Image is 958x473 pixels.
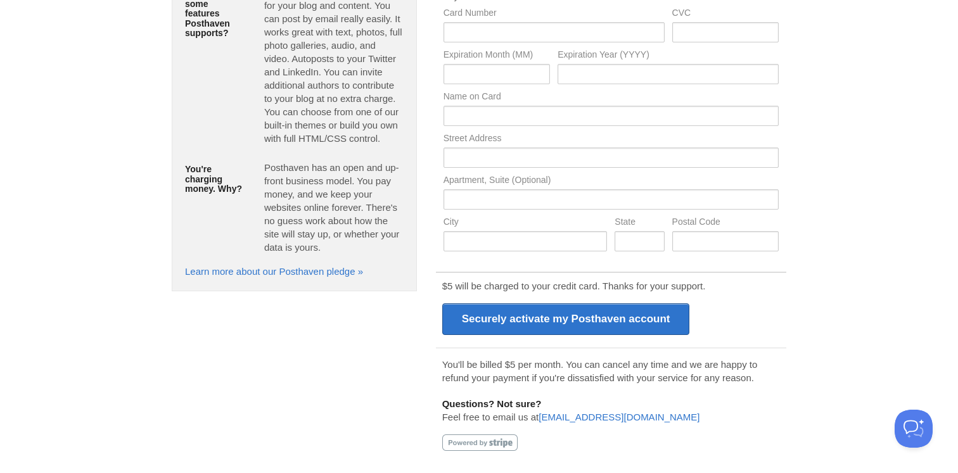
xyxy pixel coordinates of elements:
iframe: Help Scout Beacon - Open [895,410,933,448]
label: State [615,217,664,229]
p: $5 will be charged to your credit card. Thanks for your support. [442,279,780,293]
p: Feel free to email us at [442,397,780,424]
h5: You're charging money. Why? [185,165,245,194]
label: Street Address [444,134,779,146]
label: Apartment, Suite (Optional) [444,175,779,187]
input: Securely activate my Posthaven account [442,303,690,335]
label: Expiration Year (YYYY) [558,50,779,62]
label: City [444,217,608,229]
p: Posthaven has an open and up-front business model. You pay money, and we keep your websites onlin... [264,161,404,254]
a: [EMAIL_ADDRESS][DOMAIN_NAME] [539,412,699,422]
label: Card Number [444,8,665,20]
label: CVC [672,8,779,20]
label: Name on Card [444,92,779,104]
label: Expiration Month (MM) [444,50,550,62]
b: Questions? Not sure? [442,398,542,409]
p: You'll be billed $5 per month. You can cancel any time and we are happy to refund your payment if... [442,358,780,384]
a: Learn more about our Posthaven pledge » [185,266,363,277]
label: Postal Code [672,217,779,229]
